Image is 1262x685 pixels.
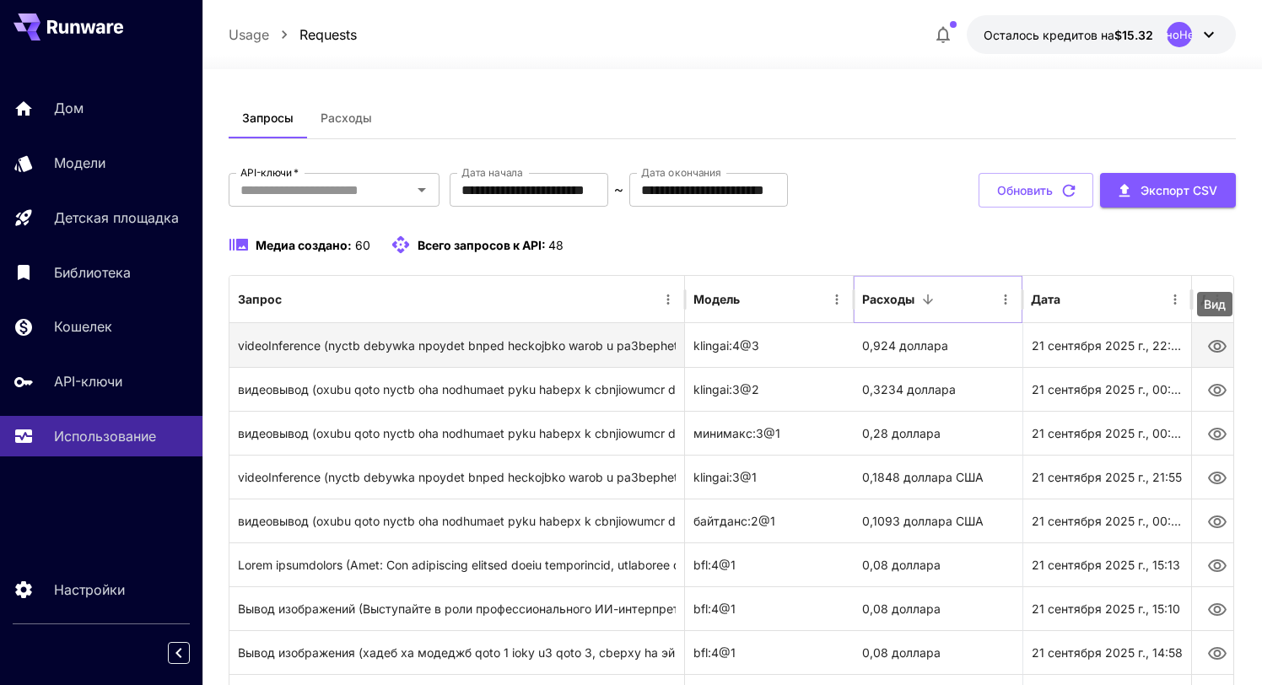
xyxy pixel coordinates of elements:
div: 0,1093 доллара США [854,499,1022,542]
button: Свернуть боковую панель [168,642,190,664]
button: Меню [994,288,1017,311]
font: 21 сентября 2025 г., 00:09 [1032,426,1186,440]
font: Использование [54,428,156,445]
div: Нажмите, чтобы скопировать подсказку [238,631,676,674]
button: Меню [1205,288,1229,311]
div: 21 сентября 2025 г., 14:58 [1022,630,1191,674]
font: videoInference (nyctb debywka npoydet bnped heckojbko warob u pa3bephetcr ha 360 rpadycob) [238,338,794,353]
div: Нажмите, чтобы скопировать подсказку [238,499,676,542]
font: 0,3234 доллара [862,382,956,396]
div: Нажмите, чтобы скопировать подсказку [238,587,676,630]
font: 21 сентября 2025 г., 15:10 [1032,601,1180,616]
button: Сортировать [1062,288,1086,311]
button: Сортировать [916,288,940,311]
font: Расходы [321,111,372,125]
button: Открыть [410,178,434,202]
font: 21 сентября 2025 г., 21:55 [1032,470,1182,484]
div: bfl:4@1 [685,586,854,630]
font: Кошелек [54,318,112,335]
div: klingai:3@1 [685,455,854,499]
font: 0,08 доллара [862,558,941,572]
div: 21 сентября 2025 г., 21:55 [1022,455,1191,499]
font: Медиа создано: [256,238,352,252]
button: Сортировать [742,288,765,311]
div: 0,08 доллара [854,586,1022,630]
div: klingai:3@2 [685,367,854,411]
font: 21 сентября 2025 г., 00:12 [1032,382,1184,396]
div: 21 сентября 2025 г., 00:09 [1022,411,1191,455]
font: Дата начала [461,166,523,179]
nav: хлебные крошки [229,24,357,45]
div: klingai:4@3 [685,323,854,367]
font: минимакс:3@1 [693,426,780,440]
div: байтданс:2@1 [685,499,854,542]
font: Всего запросов к API: [418,238,546,252]
div: 0,924 доллара [854,323,1022,367]
button: Вид [1200,372,1234,407]
div: 21 сентября 2025 г., 22:02 [1022,323,1191,367]
div: bfl:4@1 [685,542,854,586]
font: klingai:3@1 [693,470,757,484]
font: Дата окончания [641,166,721,179]
font: Вывод изображения (хадеб ха модеджб qoto 1 ioky u3 qoto 3, cbepxy ha эй ydet хадет johrcjub a ha ... [238,645,933,660]
font: байтданс:2@1 [693,514,775,528]
font: Детская площадка [54,209,179,226]
div: 15,32141 долл. США [984,26,1153,44]
font: 0,1848 доллара США [862,470,984,484]
font: видеовывод (oxubu qoto nyctb oha nodhumaet pyku habepx k cbnjiowumcr dehbram) [238,426,722,440]
font: 21 сентября 2025 г., 00:10 [1032,514,1184,528]
font: Осталось кредитов на [984,28,1114,42]
font: видеовывод (oxubu qoto nyctb oha nodhumaet pyku habepx k cbnjiowumcr dehbram) [238,382,722,396]
div: Нажмите, чтобы скопировать подсказку [238,324,676,367]
div: 21 сентября 2025 г., 15:13 [1022,542,1191,586]
font: bfl:4@1 [693,601,736,616]
font: 21 сентября 2025 г., 15:13 [1032,558,1180,572]
font: 21 сентября 2025 г., 22:02 [1032,338,1186,353]
button: Вид [1200,328,1234,363]
font: видеовывод (oxubu qoto nyctb oha nodhumaet pyku habepx k cbnjiowumcr dehbram) [238,514,722,528]
font: Экспорт CSV [1141,183,1217,197]
font: Модели [54,154,105,171]
div: Свернуть боковую панель [181,638,202,668]
font: Запросы [242,111,294,125]
button: Меню [825,288,849,311]
button: Обновить [979,173,1093,208]
button: Сортировать [283,288,307,311]
font: bfl:4@1 [693,558,736,572]
font: Обновить [997,183,1053,197]
font: 0,08 доллара [862,645,941,660]
div: 0,3234 доллара [854,367,1022,411]
div: 21 сентября 2025 г., 15:10 [1022,586,1191,630]
div: 0,08 доллара [854,630,1022,674]
button: Вид [1200,547,1234,582]
button: 15,32141 долл. СШАНеопределеноНеопределено [967,15,1236,54]
font: ~ [614,181,623,197]
font: 60 [355,238,370,252]
div: bfl:4@1 [685,630,854,674]
button: Вид [1200,504,1234,538]
font: API-ключи [54,373,122,390]
a: Requests [299,24,357,45]
font: 0,08 доллара [862,601,941,616]
font: 0,28 доллара [862,426,941,440]
div: Нажмите, чтобы скопировать подсказку [238,456,676,499]
font: $15.32 [1114,28,1153,42]
div: 21 сентября 2025 г., 00:10 [1022,499,1191,542]
font: klingai:3@2 [693,382,759,396]
font: 0,924 доллара [862,338,948,353]
a: Usage [229,24,269,45]
button: Меню [1163,288,1187,311]
font: bfl:4@1 [693,645,736,660]
font: Модель [693,292,740,306]
button: Вид [1200,635,1234,670]
div: Нажмите, чтобы скопировать подсказку [238,543,676,586]
div: 0,1848 доллара США [854,455,1022,499]
font: Расходы [862,292,914,306]
div: 0,28 доллара [854,411,1022,455]
font: API-ключи [240,166,292,179]
font: Настройки [54,581,125,598]
div: минимакс:3@1 [685,411,854,455]
font: 21 сентября 2025 г., 14:58 [1032,645,1183,660]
